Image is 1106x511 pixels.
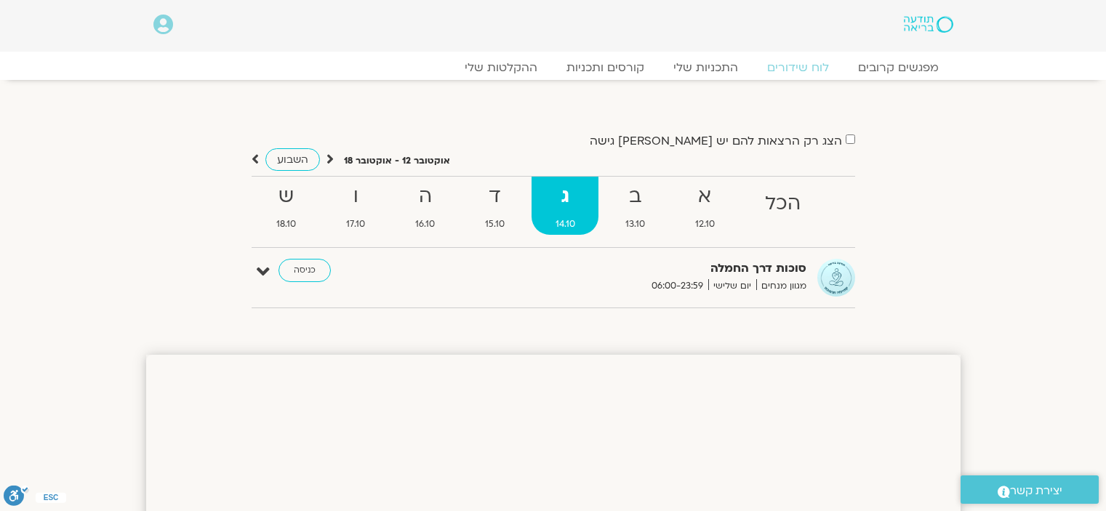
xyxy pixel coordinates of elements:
[253,180,320,213] strong: ש
[708,278,756,294] span: יום שלישי
[961,475,1099,504] a: יצירת קשר
[462,180,529,213] strong: ד
[323,177,389,235] a: ו17.10
[532,177,598,235] a: ג14.10
[552,60,659,75] a: קורסים ותכניות
[278,259,331,282] a: כניסה
[659,60,753,75] a: התכניות שלי
[601,177,668,235] a: ב13.10
[253,177,320,235] a: ש18.10
[253,217,320,232] span: 18.10
[671,177,738,235] a: א12.10
[646,278,708,294] span: 06:00-23:59
[601,217,668,232] span: 13.10
[450,259,806,278] strong: סוכות דרך החמלה
[843,60,953,75] a: מפגשים קרובים
[462,177,529,235] a: ד15.10
[601,180,668,213] strong: ב
[265,148,320,171] a: השבוע
[392,177,459,235] a: ה16.10
[462,217,529,232] span: 15.10
[323,180,389,213] strong: ו
[741,188,824,220] strong: הכל
[344,153,450,169] p: אוקטובר 12 - אוקטובר 18
[450,60,552,75] a: ההקלטות שלי
[753,60,843,75] a: לוח שידורים
[277,153,308,166] span: השבוע
[392,217,459,232] span: 16.10
[671,180,738,213] strong: א
[590,134,842,148] label: הצג רק הרצאות להם יש [PERSON_NAME] גישה
[1010,481,1062,501] span: יצירת קשר
[392,180,459,213] strong: ה
[671,217,738,232] span: 12.10
[532,217,598,232] span: 14.10
[323,217,389,232] span: 17.10
[741,177,824,235] a: הכל
[153,60,953,75] nav: Menu
[756,278,806,294] span: מגוון מנחים
[532,180,598,213] strong: ג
